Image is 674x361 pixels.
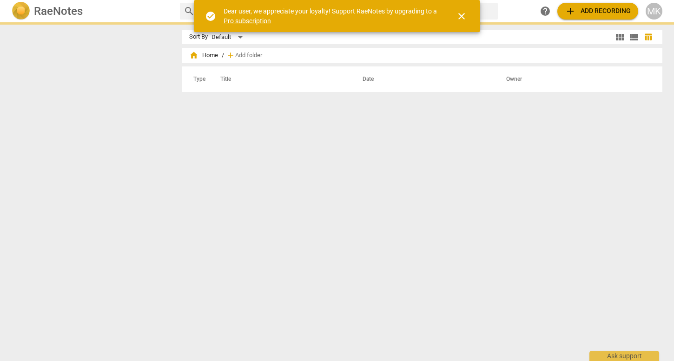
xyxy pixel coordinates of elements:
span: / [222,52,224,59]
span: table_chart [644,33,653,41]
span: Add recording [565,6,631,17]
a: Help [537,3,554,20]
th: Date [351,66,495,92]
span: close [456,11,467,22]
div: Sort By [189,33,208,40]
button: MK [646,3,662,20]
span: home [189,51,198,60]
span: Add folder [235,52,262,59]
div: Default [211,30,246,45]
button: List view [627,30,641,44]
button: Upload [557,3,638,20]
div: Dear user, we appreciate your loyalty! Support RaeNotes by upgrading to a [224,7,439,26]
h2: RaeNotes [34,5,83,18]
span: view_module [615,32,626,43]
th: Owner [495,66,653,92]
span: view_list [628,32,640,43]
th: Title [209,66,351,92]
th: Type [186,66,209,92]
button: Tile view [613,30,627,44]
span: search [184,6,195,17]
span: add [565,6,576,17]
span: Home [189,51,218,60]
span: help [540,6,551,17]
button: Table view [641,30,655,44]
button: Close [450,5,473,27]
span: check_circle [205,11,216,22]
div: Ask support [589,351,659,361]
a: Pro subscription [224,17,271,25]
a: LogoRaeNotes [12,2,172,20]
span: add [226,51,235,60]
img: Logo [12,2,30,20]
